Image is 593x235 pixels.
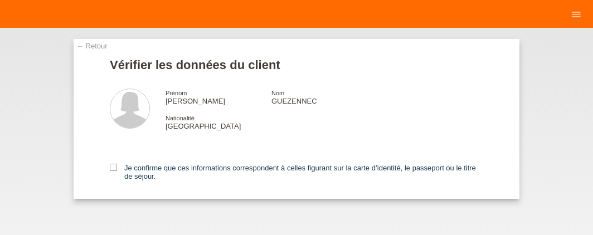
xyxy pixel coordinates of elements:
span: Nom [271,90,284,96]
span: Prénom [166,90,187,96]
i: menu [571,9,582,20]
a: ← Retour [76,42,108,50]
div: [GEOGRAPHIC_DATA] [166,114,271,130]
a: menu [565,11,587,17]
div: GUEZENNEC [271,89,377,105]
span: Nationalité [166,115,195,121]
h1: Vérifier les données du client [110,58,483,72]
div: [PERSON_NAME] [166,89,271,105]
label: Je confirme que ces informations correspondent à celles figurant sur la carte d’identité, le pass... [110,164,483,180]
